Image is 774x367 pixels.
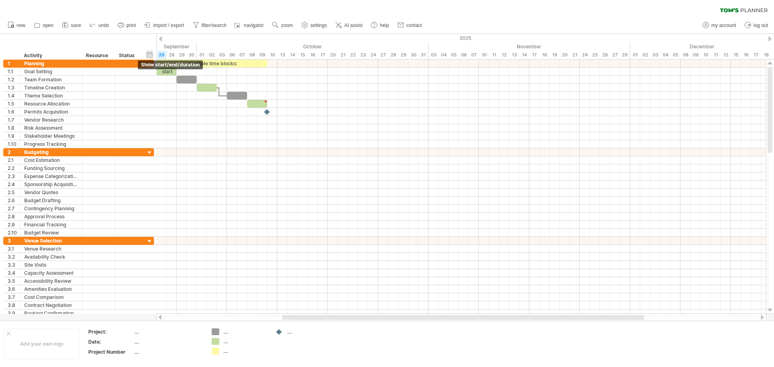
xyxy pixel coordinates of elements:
[8,180,20,188] div: 2.4
[277,51,287,59] div: Monday, 13 October 2025
[223,328,267,335] div: ....
[8,92,20,100] div: 1.4
[134,348,202,355] div: ....
[223,348,267,355] div: ....
[24,253,78,261] div: Availability Check
[358,51,368,59] div: Thursday, 23 October 2025
[8,140,20,148] div: 1.10
[650,51,660,59] div: Wednesday, 3 December 2025
[267,51,277,59] div: Friday, 10 October 2025
[4,329,79,359] div: Add your own logo
[8,100,20,108] div: 1.5
[287,51,298,59] div: Tuesday, 14 October 2025
[116,20,138,31] a: print
[8,164,20,172] div: 2.2
[24,60,78,67] div: Planning
[439,51,449,59] div: Tuesday, 4 November 2025
[156,60,267,67] div: example time blocks:
[24,285,78,293] div: Amenities Evaluation
[24,213,78,220] div: Approval Process
[24,237,78,245] div: Venue Selection
[24,197,78,204] div: Budget Drafting
[119,52,137,60] div: Status
[43,23,54,28] span: open
[270,20,295,31] a: zoom
[348,51,358,59] div: Wednesday, 22 October 2025
[88,328,133,335] div: Project:
[670,51,680,59] div: Friday, 5 December 2025
[88,338,133,345] div: Date:
[380,23,389,28] span: help
[338,51,348,59] div: Tuesday, 21 October 2025
[408,51,418,59] div: Thursday, 30 October 2025
[8,189,20,196] div: 2.5
[8,277,20,285] div: 3.5
[731,51,741,59] div: Monday, 15 December 2025
[88,348,133,355] div: Project Number
[24,269,78,277] div: Capacity Assessment
[8,269,20,277] div: 3.4
[459,51,469,59] div: Thursday, 6 November 2025
[8,229,20,236] div: 2.10
[24,301,78,309] div: Contract Negotiation
[8,285,20,293] div: 3.6
[6,20,28,31] a: new
[300,20,329,31] a: settings
[24,140,78,148] div: Progress Tracking
[177,51,187,59] div: Monday, 29 September 2025
[8,205,20,212] div: 2.7
[24,309,78,317] div: Booking Confirmation
[418,51,429,59] div: Friday, 31 October 2025
[8,68,20,75] div: 1.1
[24,221,78,228] div: Financial Tracking
[660,51,670,59] div: Thursday, 4 December 2025
[751,51,761,59] div: Wednesday, 17 December 2025
[479,51,489,59] div: Monday, 10 November 2025
[620,51,630,59] div: Friday, 28 November 2025
[560,51,570,59] div: Thursday, 20 November 2025
[98,23,109,28] span: undo
[8,60,20,67] div: 1
[24,84,78,91] div: Timeline Creation
[8,108,20,116] div: 1.6
[600,51,610,59] div: Wednesday, 26 November 2025
[8,261,20,269] div: 3.3
[24,205,78,212] div: Contingency Planning
[156,68,177,75] div: start
[24,132,78,140] div: Stakeholder Meetings
[24,293,78,301] div: Cost Comparison
[24,148,78,156] div: Budgeting
[233,20,266,31] a: navigator
[570,51,580,59] div: Friday, 21 November 2025
[761,51,771,59] div: Thursday, 18 December 2025
[71,23,81,28] span: save
[8,221,20,228] div: 2.9
[711,51,721,59] div: Thursday, 11 December 2025
[134,338,202,345] div: ....
[8,84,20,91] div: 1.3
[24,261,78,269] div: Site Visits
[529,51,539,59] div: Monday, 17 November 2025
[191,20,229,31] a: filter/search
[24,229,78,236] div: Budget Review
[680,51,691,59] div: Monday, 8 December 2025
[378,51,388,59] div: Monday, 27 October 2025
[469,51,479,59] div: Friday, 7 November 2025
[429,42,630,51] div: November 2025
[743,20,770,31] a: log out
[237,51,247,59] div: Tuesday, 7 October 2025
[368,51,378,59] div: Friday, 24 October 2025
[281,23,293,28] span: zoom
[429,51,439,59] div: Monday, 3 November 2025
[24,180,78,188] div: Sponsorship Acquisition
[712,23,736,28] span: my account
[8,253,20,261] div: 3.2
[24,124,78,132] div: Risk Assessment
[227,51,237,59] div: Monday, 6 October 2025
[610,51,620,59] div: Thursday, 27 November 2025
[398,51,408,59] div: Wednesday, 29 October 2025
[24,116,78,124] div: Vendor Research
[406,23,422,28] span: contact
[549,51,560,59] div: Wednesday, 19 November 2025
[24,108,78,116] div: Permits Acquisition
